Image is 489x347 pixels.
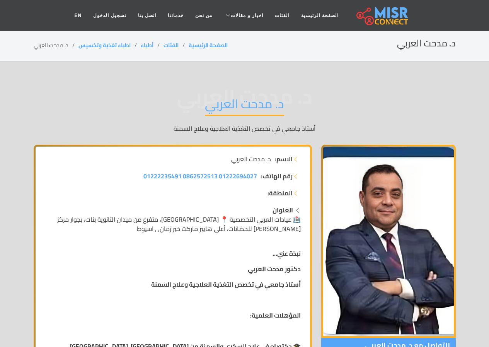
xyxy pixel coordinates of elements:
[218,8,269,23] a: اخبار و مقالات
[231,12,263,19] span: اخبار و مقالات
[87,8,132,23] a: تسجيل الدخول
[162,8,189,23] a: خدماتنا
[205,96,284,116] h1: د. مدحت العربي
[231,154,271,164] span: د. مدحت العربي
[269,8,295,23] a: الفئات
[34,124,456,133] p: أستاذ جامعي في تخصص التغذية العلاجية وعلاج السمنة
[268,188,293,198] strong: المنطقة:
[78,40,131,50] a: اطباء تغذية وتخسيس
[69,8,88,23] a: EN
[189,40,228,50] a: الصفحة الرئيسية
[189,8,218,23] a: من نحن
[321,145,456,338] img: د. مدحت العربي
[141,40,153,50] a: أطباء
[143,170,257,182] span: 01222694027 0862572513 01222235491
[34,41,78,50] li: د. مدحت العربي
[250,309,301,321] strong: المؤهلات العلمية:
[273,204,293,216] strong: العنوان
[261,171,293,181] strong: رقم الهاتف:
[151,279,301,290] strong: أستاذ جامعي في تخصص التغذية العلاجية وعلاج السمنة
[295,8,344,23] a: الصفحة الرئيسية
[132,8,162,23] a: اتصل بنا
[275,154,293,164] strong: الاسم:
[273,248,301,259] strong: نبذة عني...
[57,214,301,234] span: 🏥 عيادات العربي التخصصية 📍 [GEOGRAPHIC_DATA]، متفرع من ميدان الثانوية بنات، بجوار مركز [PERSON_NA...
[143,171,257,181] a: 01222694027 0862572513 01222235491
[356,6,408,25] img: main.misr_connect
[248,263,301,275] strong: دكتور مدحت العربي
[397,38,456,49] h2: د. مدحت العربي
[164,40,179,50] a: الفئات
